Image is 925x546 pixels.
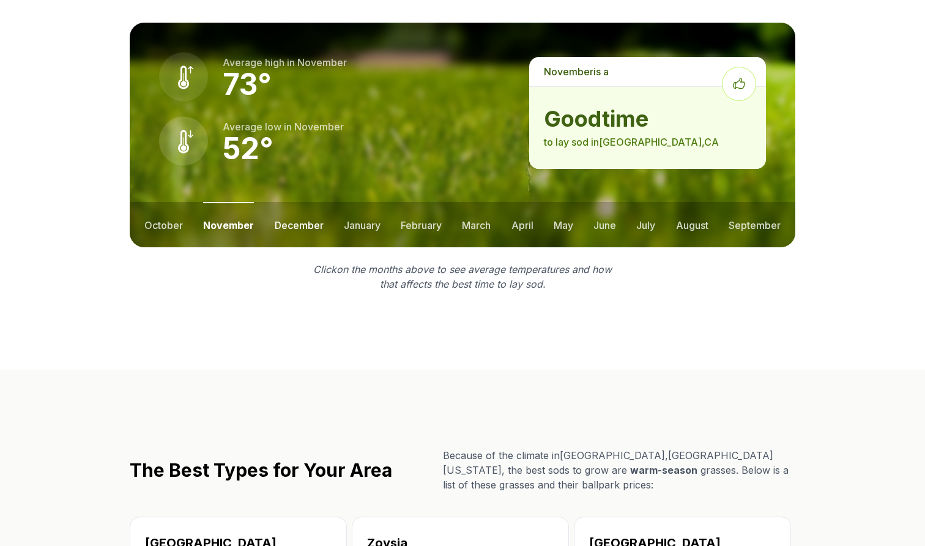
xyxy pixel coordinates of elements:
[306,262,619,291] p: Click on the months above to see average temperatures and how that affects the best time to lay sod.
[223,55,347,70] p: Average high in
[443,448,795,492] p: Because of the climate in [GEOGRAPHIC_DATA] , [GEOGRAPHIC_DATA][US_STATE] , the best sods to grow...
[511,202,533,247] button: april
[630,464,697,476] span: warm-season
[275,202,324,247] button: december
[223,66,272,102] strong: 73 °
[203,202,254,247] button: november
[676,202,708,247] button: august
[344,202,381,247] button: january
[636,202,655,247] button: july
[223,119,344,134] p: Average low in
[544,107,751,131] strong: good time
[729,202,781,247] button: september
[401,202,442,247] button: february
[544,65,593,78] span: november
[144,202,183,247] button: october
[223,130,273,166] strong: 52 °
[130,459,392,481] h2: The Best Types for Your Area
[554,202,573,247] button: may
[462,202,491,247] button: march
[297,56,347,69] span: november
[544,135,751,149] p: to lay sod in [GEOGRAPHIC_DATA] , CA
[529,57,766,86] p: is a
[593,202,616,247] button: june
[294,121,344,133] span: november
